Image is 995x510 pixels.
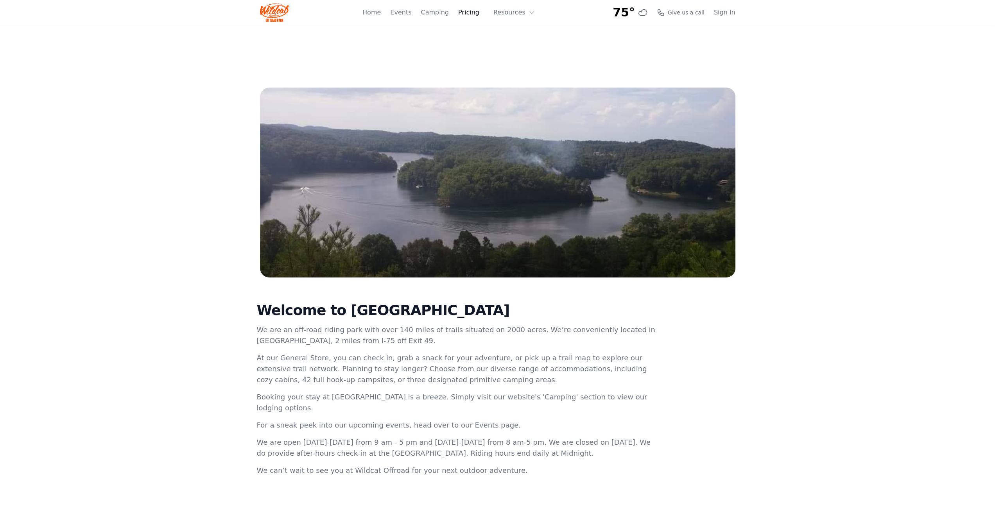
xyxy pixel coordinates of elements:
[257,353,657,385] p: At our General Store, you can check in, grab a snack for your adventure, or pick up a trail map t...
[421,8,448,17] a: Camping
[362,8,381,17] a: Home
[390,8,411,17] a: Events
[257,420,657,431] p: For a sneak peek into our upcoming events, head over to our Events page.
[257,465,657,476] p: We can’t wait to see you at Wildcat Offroad for your next outdoor adventure.
[657,9,705,16] a: Give us a call
[257,392,657,413] p: Booking your stay at [GEOGRAPHIC_DATA] is a breeze. Simply visit our website's 'Camping' section ...
[714,8,735,17] a: Sign In
[257,324,657,346] p: We are an off-road riding park with over 140 miles of trails situated on 2000 acres. We’re conven...
[489,5,540,20] button: Resources
[668,9,705,16] span: Give us a call
[613,5,635,20] span: 75°
[260,3,289,22] img: Wildcat Logo
[257,437,657,459] p: We are open [DATE]-[DATE] from 9 am - 5 pm and [DATE]-[DATE] from 8 am-5 pm. We are closed on [DA...
[257,302,657,318] h2: Welcome to [GEOGRAPHIC_DATA]
[458,8,479,17] a: Pricing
